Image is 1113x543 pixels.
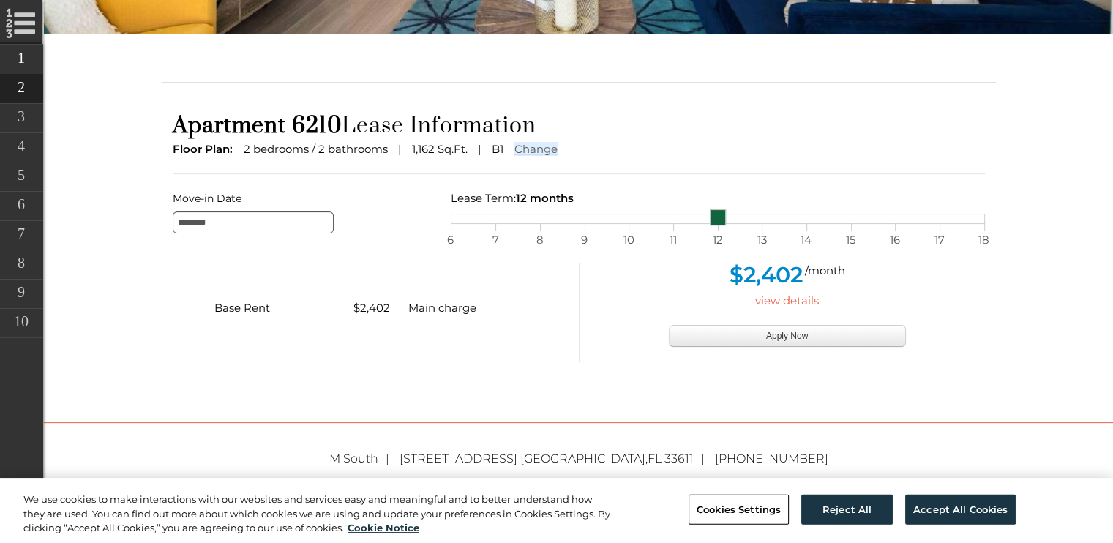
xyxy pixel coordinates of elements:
[451,189,985,208] div: Lease Term:
[516,191,574,205] span: 12 months
[348,522,419,533] a: More information about your privacy
[888,231,902,250] span: 16
[492,142,503,156] span: B1
[353,301,390,315] span: $2,402
[666,231,681,250] span: 11
[754,231,769,250] span: 13
[173,112,342,140] span: Apartment 6210
[711,231,725,250] span: 12
[669,325,906,347] button: Apply Now
[805,263,845,277] span: /month
[577,231,592,250] span: 9
[23,493,612,536] div: We use cookies to make interactions with our websites and services easy and meaningful and to bet...
[533,231,547,250] span: 8
[412,142,435,156] span: 1,162
[689,494,789,525] button: Cookies Settings
[621,231,636,250] span: 10
[664,452,694,465] span: 33611
[730,261,803,288] span: $2,402
[329,452,397,465] span: M South
[438,142,468,156] span: Sq.Ft.
[173,142,233,156] span: Floor Plan:
[443,231,458,250] span: 6
[932,231,947,250] span: 17
[648,452,662,465] span: FL
[715,452,828,465] a: [PHONE_NUMBER]
[400,452,517,465] span: [STREET_ADDRESS]
[799,231,814,250] span: 14
[173,112,985,140] h1: Lease Information
[173,189,429,208] label: Move-in Date
[173,211,334,233] input: Move-in Date edit selected 9/1/2025
[977,231,992,250] span: 18
[244,142,388,156] span: 2 bedrooms / 2 bathrooms
[329,452,712,465] a: M South [STREET_ADDRESS] [GEOGRAPHIC_DATA],FL 33611
[755,293,819,307] a: view details
[801,494,893,525] button: Reject All
[397,299,536,318] div: Main charge
[488,231,503,250] span: 7
[400,452,712,465] span: ,
[520,452,645,465] span: [GEOGRAPHIC_DATA]
[203,299,342,318] div: Base Rent
[514,142,558,156] a: Change
[844,231,858,250] span: 15
[905,494,1016,525] button: Accept All Cookies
